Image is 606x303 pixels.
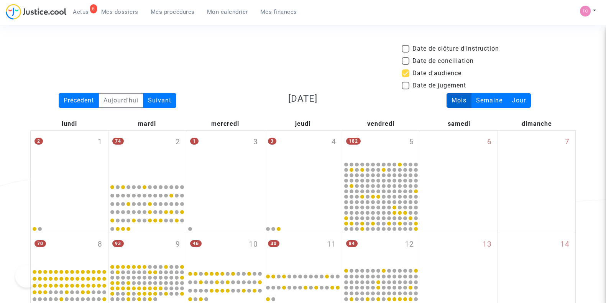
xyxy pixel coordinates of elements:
[201,6,254,18] a: Mon calendrier
[332,137,336,148] span: 4
[73,8,89,15] span: Actus
[176,137,180,148] span: 2
[498,131,575,233] div: dimanche septembre 7
[186,117,264,130] div: mercredi
[498,117,576,130] div: dimanche
[6,4,67,20] img: jc-logo.svg
[249,239,258,250] span: 10
[342,131,420,161] div: vendredi septembre 5, 182 events, click to expand
[342,117,420,130] div: vendredi
[34,138,43,145] span: 2
[31,233,108,267] div: lundi septembre 8, 70 events, click to expand
[67,6,95,18] a: 6Actus
[108,233,186,263] div: mardi septembre 9, 93 events, click to expand
[99,93,143,108] div: Aujourd'hui
[95,6,145,18] a: Mes dossiers
[15,265,38,288] iframe: Help Scout Beacon - Open
[143,93,176,108] div: Suivant
[176,239,180,250] span: 9
[260,8,297,15] span: Mes finances
[447,93,471,108] div: Mois
[580,6,591,16] img: fe1f3729a2b880d5091b466bdc4f5af5
[264,131,342,181] div: jeudi septembre 4, 3 events, click to expand
[90,4,97,13] div: 6
[264,117,342,130] div: jeudi
[34,240,46,247] span: 70
[108,117,186,130] div: mardi
[59,93,99,108] div: Précédent
[145,6,201,18] a: Mes procédures
[507,93,531,108] div: Jour
[268,138,276,145] span: 3
[420,233,498,303] div: samedi septembre 13
[190,138,199,145] span: 1
[98,239,102,250] span: 8
[268,240,279,247] span: 30
[483,239,492,250] span: 13
[253,137,258,148] span: 3
[216,93,390,104] h3: [DATE]
[412,44,499,53] span: Date de clôture d'instruction
[112,240,124,247] span: 93
[327,239,336,250] span: 11
[420,117,498,130] div: samedi
[186,233,264,267] div: mercredi septembre 10, 46 events, click to expand
[405,239,414,250] span: 12
[346,138,361,145] span: 182
[30,117,108,130] div: lundi
[346,240,358,247] span: 84
[487,137,492,148] span: 6
[409,137,414,148] span: 5
[112,138,124,145] span: 74
[471,93,507,108] div: Semaine
[101,8,138,15] span: Mes dossiers
[565,137,570,148] span: 7
[108,131,186,181] div: mardi septembre 2, 74 events, click to expand
[412,69,461,78] span: Date d'audience
[186,131,264,181] div: mercredi septembre 3, One event, click to expand
[98,137,102,148] span: 1
[151,8,195,15] span: Mes procédures
[412,56,474,66] span: Date de conciliation
[190,240,202,247] span: 46
[264,233,342,267] div: jeudi septembre 11, 30 events, click to expand
[498,233,575,303] div: dimanche septembre 14
[254,6,303,18] a: Mes finances
[412,81,466,90] span: Date de jugement
[31,131,108,181] div: lundi septembre 1, 2 events, click to expand
[420,131,498,233] div: samedi septembre 6
[342,233,420,267] div: vendredi septembre 12, 84 events, click to expand
[560,239,570,250] span: 14
[207,8,248,15] span: Mon calendrier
